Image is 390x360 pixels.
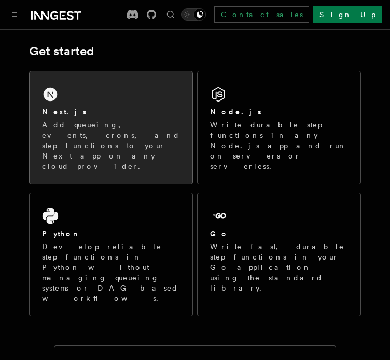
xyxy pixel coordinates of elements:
h2: Python [42,228,80,239]
h2: Next.js [42,107,87,117]
a: Contact sales [214,6,309,23]
a: PythonDevelop reliable step functions in Python without managing queueing systems or DAG based wo... [29,193,193,316]
a: GoWrite fast, durable step functions in your Go application using the standard library. [197,193,361,316]
p: Develop reliable step functions in Python without managing queueing systems or DAG based workflows. [42,241,180,304]
button: Toggle navigation [8,8,21,21]
h2: Go [210,228,229,239]
button: Find something... [164,8,177,21]
a: Node.jsWrite durable step functions in any Node.js app and run on servers or serverless. [197,71,361,184]
a: Get started [29,44,94,59]
p: Write fast, durable step functions in your Go application using the standard library. [210,241,348,293]
p: Write durable step functions in any Node.js app and run on servers or serverless. [210,120,348,171]
button: Toggle dark mode [181,8,206,21]
p: Add queueing, events, crons, and step functions to your Next app on any cloud provider. [42,120,180,171]
a: Next.jsAdd queueing, events, crons, and step functions to your Next app on any cloud provider. [29,71,193,184]
h2: Node.js [210,107,261,117]
a: Sign Up [313,6,382,23]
